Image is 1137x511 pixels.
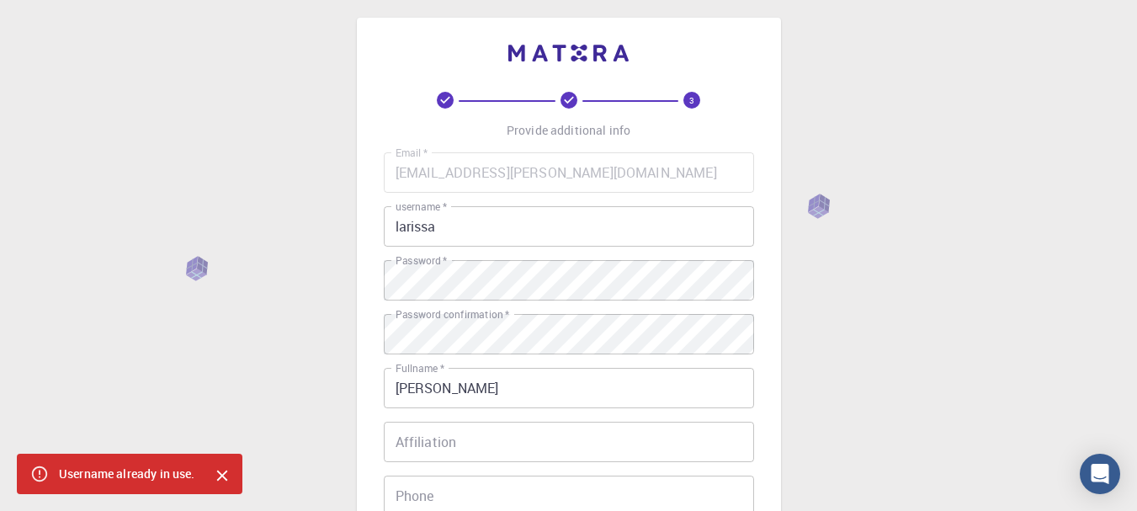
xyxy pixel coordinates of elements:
div: Username already in use. [59,459,195,489]
text: 3 [689,94,694,106]
label: Email [396,146,428,160]
label: Password confirmation [396,307,509,322]
label: Fullname [396,361,444,375]
label: Password [396,253,447,268]
div: Open Intercom Messenger [1080,454,1120,494]
p: Provide additional info [507,122,630,139]
button: Close [209,462,236,489]
label: username [396,200,447,214]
